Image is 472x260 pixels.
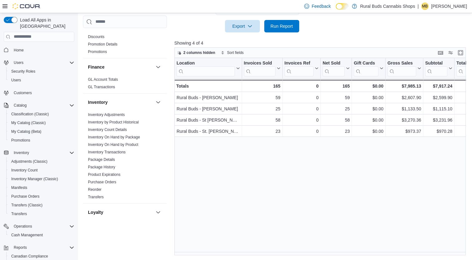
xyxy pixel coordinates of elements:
div: Loyalty [83,221,167,238]
span: Home [14,48,24,53]
span: Classification (Classic) [11,112,49,117]
div: 165 [244,82,280,90]
a: Product Expirations [88,172,120,177]
span: Purchase Orders [88,180,116,185]
a: Transfers [9,210,29,218]
a: Inventory On Hand by Package [88,135,140,139]
a: Classification (Classic) [9,110,51,118]
a: Inventory Transactions [88,150,126,154]
span: Inventory Manager (Classic) [9,175,74,183]
span: Users [11,78,21,83]
span: Catalog [14,103,27,108]
span: Users [11,59,74,66]
div: 0 [285,94,319,101]
span: Purchase Orders [9,193,74,200]
button: Loyalty [88,209,153,215]
a: Inventory by Product Historical [88,120,139,124]
div: 59 [244,94,280,101]
span: Inventory [14,150,29,155]
a: My Catalog (Beta) [9,128,44,135]
span: My Catalog (Beta) [9,128,74,135]
button: Classification (Classic) [6,110,77,118]
div: Gross Sales [387,60,416,66]
div: Net Sold [323,60,345,76]
a: Manifests [9,184,30,191]
div: Michelle Brusse [421,2,429,10]
div: $3,270.36 [387,116,421,124]
a: Cash Management [9,231,45,239]
span: Sort fields [227,50,244,55]
button: My Catalog (Classic) [6,118,77,127]
span: Inventory On Hand by Product [88,142,138,147]
a: Security Roles [9,68,38,75]
div: Rural Buds - St. [PERSON_NAME] [177,128,240,135]
div: Gross Sales [387,60,416,76]
button: Net Sold [323,60,350,76]
span: Canadian Compliance [11,254,48,259]
span: Package Details [88,157,115,162]
a: GL Account Totals [88,77,118,82]
span: Canadian Compliance [9,253,74,260]
div: 25 [323,105,350,113]
div: Invoices Sold [244,60,275,66]
span: Promotion Details [88,42,118,47]
span: Operations [14,224,32,229]
span: Customers [11,89,74,97]
a: Transfers [88,195,104,199]
button: Inventory [1,148,77,157]
span: Promotions [9,137,74,144]
div: 23 [323,128,350,135]
button: Operations [1,222,77,231]
h3: Finance [88,64,105,70]
div: Discounts & Promotions [83,33,167,58]
div: Net Sold [323,60,345,66]
a: Promotion Details [88,42,118,46]
span: Users [14,60,23,65]
div: 0 [285,105,319,113]
a: GL Transactions [88,85,115,89]
span: Security Roles [9,68,74,75]
div: Gift Card Sales [354,60,378,76]
button: Run Report [264,20,299,32]
button: Manifests [6,183,77,192]
button: Gift Cards [354,60,383,76]
div: 25 [244,105,280,113]
button: Keyboard shortcuts [437,49,444,56]
img: Cova [12,3,41,9]
button: Users [6,76,77,84]
button: Promotions [6,136,77,145]
a: Adjustments (Classic) [9,158,50,165]
button: Loyalty [154,209,162,216]
span: Transfers [11,211,27,216]
button: Enter fullscreen [457,49,464,56]
a: Loyalty Adjustments [88,223,121,227]
div: 23 [244,128,280,135]
div: Location [177,60,235,66]
span: Transfers (Classic) [11,203,42,208]
span: Manifests [11,185,27,190]
div: Location [177,60,235,76]
button: Finance [88,64,153,70]
div: 59 [323,94,350,101]
span: Purchase Orders [11,194,40,199]
span: Users [9,76,74,84]
div: $0.00 [354,82,383,90]
span: Cash Management [11,233,43,238]
span: My Catalog (Classic) [9,119,74,127]
button: Inventory [88,99,153,105]
span: Customers [14,90,32,95]
div: 165 [323,82,350,90]
div: Subtotal [425,60,447,76]
a: Promotions [9,137,33,144]
span: Promotions [11,138,30,143]
div: Finance [83,76,167,93]
span: Cash Management [9,231,74,239]
a: Reorder [88,187,101,192]
h3: Inventory [88,99,108,105]
span: Inventory Transactions [88,150,126,155]
div: 0 [285,128,319,135]
div: $3,231.96 [425,116,452,124]
a: Customers [11,89,34,97]
span: Inventory Adjustments [88,112,125,117]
